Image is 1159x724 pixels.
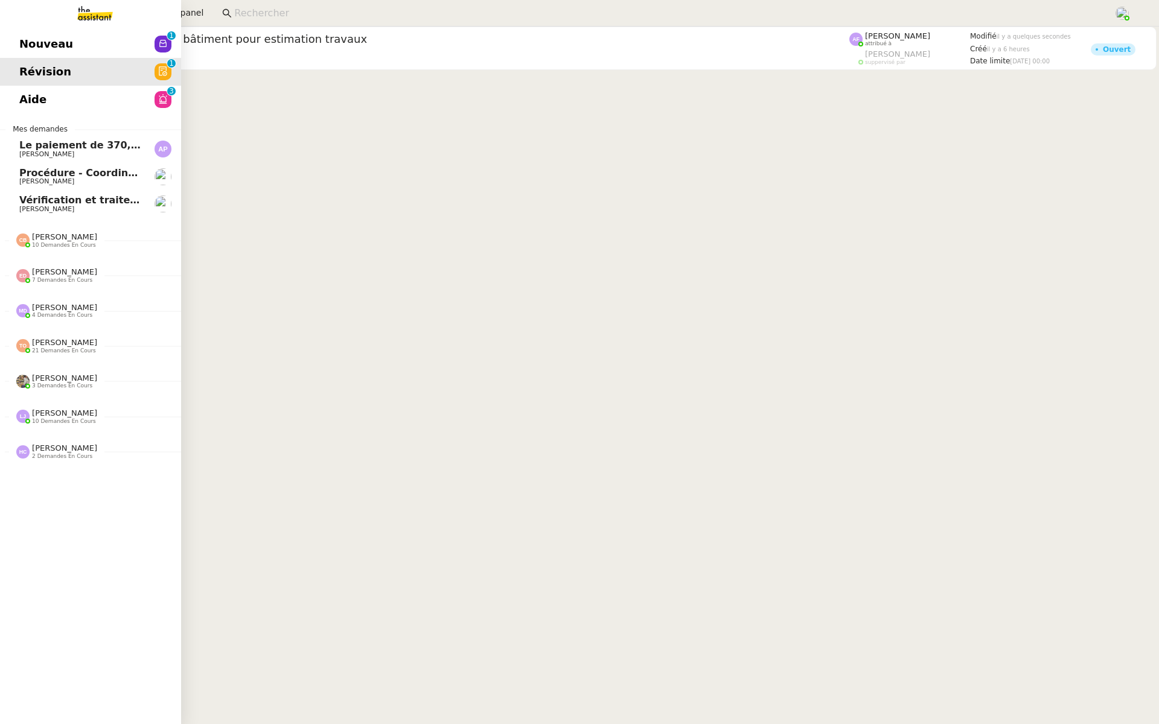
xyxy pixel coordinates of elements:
[155,168,171,185] img: users%2FpftfpH3HWzRMeZpe6E7kXDgO5SJ3%2Favatar%2Fa3cc7090-f8ed-4df9-82e0-3c63ac65f9dd
[19,35,73,53] span: Nouveau
[970,32,997,40] span: Modifié
[19,139,381,151] span: Le paiement de 370,80 € en faveur de The Assistant SAS a échoué
[32,348,96,354] span: 21 demandes en cours
[169,59,174,70] p: 1
[865,31,930,40] span: [PERSON_NAME]
[19,194,344,206] span: Vérification et traitement des demandes comptables - 2025
[19,150,74,158] span: [PERSON_NAME]
[167,31,176,40] nz-badge-sup: 1
[32,408,97,418] span: [PERSON_NAME]
[19,167,243,179] span: Procédure - Coordination de rendez-vous
[19,63,71,81] span: Révision
[849,49,970,65] app-user-label: suppervisé par
[865,49,930,59] span: [PERSON_NAME]
[16,233,30,247] img: svg
[1116,7,1129,20] img: users%2FaellJyylmXSg4jqeVbanehhyYJm1%2Favatar%2Fprofile-pic%20(4).png
[32,418,96,425] span: 10 demandes en cours
[16,445,30,459] img: svg
[32,338,97,347] span: [PERSON_NAME]
[16,410,30,423] img: svg
[155,195,171,212] img: users%2FTmb06GTIDgNLSNhTjmZ0ajWxRk83%2Favatar%2F40f2539e-5604-4681-9cfa-c67755ebd5f1
[849,51,863,64] img: users%2FyQfMwtYgTqhRP2YHWHmG2s2LYaD3%2Favatar%2Fprofile-pic.png
[167,87,176,95] nz-badge-sup: 3
[32,277,92,284] span: 7 demandes en cours
[155,141,171,157] img: svg
[997,33,1071,40] span: il y a quelques secondes
[865,40,892,47] span: attribué à
[234,5,1102,22] input: Rechercher
[19,205,74,213] span: [PERSON_NAME]
[16,339,30,352] img: svg
[167,59,176,68] nz-badge-sup: 1
[32,443,97,453] span: [PERSON_NAME]
[32,303,97,312] span: [PERSON_NAME]
[62,34,849,45] span: Rechercher un expert bâtiment pour estimation travaux
[169,31,174,42] p: 1
[16,304,30,317] img: svg
[5,123,75,135] span: Mes demandes
[19,177,74,185] span: [PERSON_NAME]
[16,269,30,282] img: svg
[970,57,1010,65] span: Date limite
[849,33,863,46] img: svg
[19,91,46,109] span: Aide
[32,267,97,276] span: [PERSON_NAME]
[970,45,987,53] span: Créé
[169,87,174,98] p: 3
[32,232,97,241] span: [PERSON_NAME]
[987,46,1030,52] span: il y a 6 heures
[1103,46,1131,53] div: Ouvert
[32,373,97,383] span: [PERSON_NAME]
[32,242,96,249] span: 10 demandes en cours
[16,375,30,388] img: 388bd129-7e3b-4cb1-84b4-92a3d763e9b7
[865,59,905,66] span: suppervisé par
[1010,58,1050,65] span: [DATE] 00:00
[32,312,92,319] span: 4 demandes en cours
[32,383,92,389] span: 3 demandes en cours
[849,31,970,47] app-user-label: attribué à
[32,453,92,460] span: 2 demandes en cours
[62,49,849,65] app-user-detailed-label: client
